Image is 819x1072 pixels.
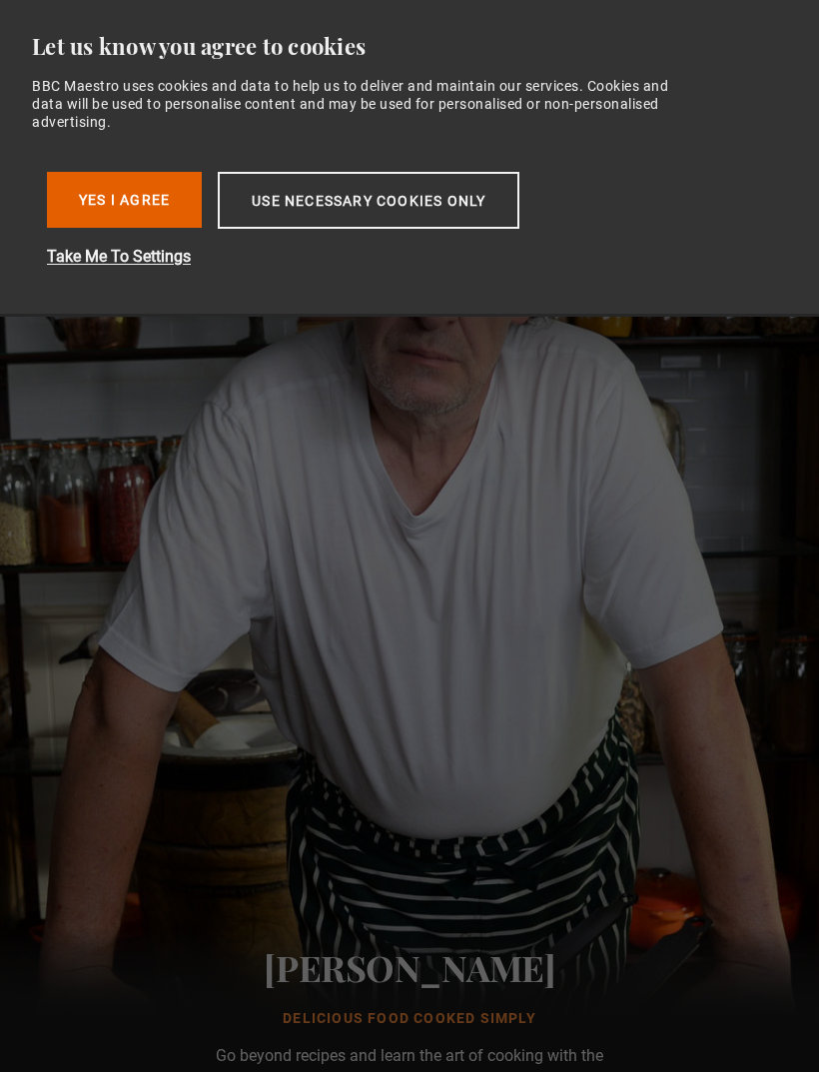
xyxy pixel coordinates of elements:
button: Use necessary cookies only [218,172,519,229]
div: BBC Maestro uses cookies and data to help us to deliver and maintain our services. Cookies and da... [32,77,697,132]
div: Let us know you agree to cookies [32,32,771,61]
button: Yes I Agree [47,172,202,228]
h2: [PERSON_NAME] [106,942,713,992]
button: Take Me To Settings [47,245,686,269]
